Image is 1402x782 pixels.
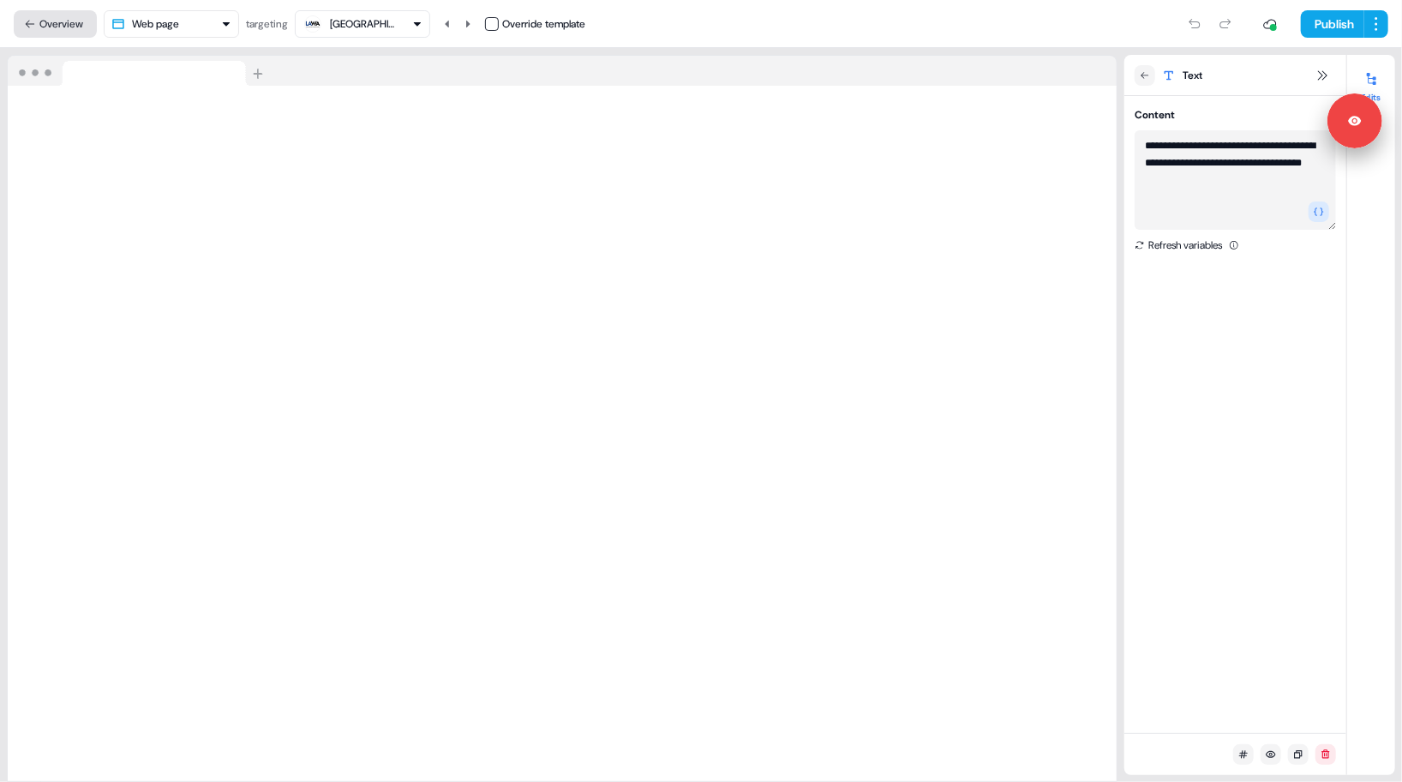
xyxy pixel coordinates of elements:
[1347,65,1395,103] button: Edits
[1301,10,1364,38] button: Publish
[1135,106,1175,123] div: Content
[502,15,585,33] div: Override template
[330,15,398,33] div: [GEOGRAPHIC_DATA]
[246,15,288,33] div: targeting
[132,15,179,33] div: Web page
[295,10,430,38] button: [GEOGRAPHIC_DATA]
[1135,237,1222,254] button: Refresh variables
[8,56,271,87] img: Browser topbar
[14,10,97,38] button: Overview
[1183,67,1202,84] span: Text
